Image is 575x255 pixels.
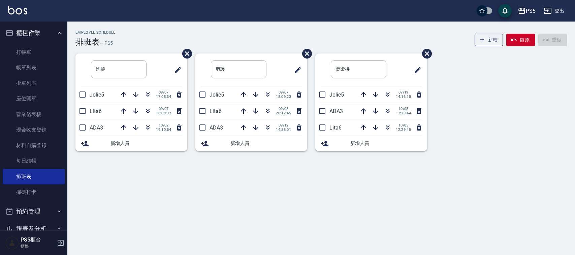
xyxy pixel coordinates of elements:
[210,92,224,98] span: Jolie5
[515,4,538,18] button: PS5
[3,107,65,122] a: 營業儀表板
[156,123,171,128] span: 10/02
[3,169,65,184] a: 排班表
[276,90,291,95] span: 09/07
[3,153,65,169] a: 每日結帳
[90,108,102,114] span: Lita6
[195,136,307,151] div: 新增人員
[498,4,512,17] button: save
[396,90,411,95] span: 07/19
[276,128,291,132] span: 14:58:01
[100,40,113,47] h6: — PS5
[90,92,104,98] span: Jolie5
[3,44,65,60] a: 打帳單
[475,34,503,46] button: 新增
[75,30,116,35] h2: Employee Schedule
[276,107,291,111] span: 09/08
[3,220,65,238] button: 報表及分析
[541,5,567,17] button: 登出
[3,24,65,42] button: 櫃檯作業
[297,44,313,64] span: 刪除班表
[396,128,411,132] span: 12:29:45
[315,136,427,151] div: 新增人員
[350,140,422,147] span: 新增人員
[3,122,65,138] a: 現金收支登錄
[156,90,171,95] span: 09/07
[3,138,65,153] a: 材料自購登錄
[91,60,147,78] input: 排版標題
[396,95,411,99] span: 14:16:18
[276,111,291,115] span: 20:12:45
[210,108,222,114] span: Lita6
[75,136,187,151] div: 新增人員
[5,236,19,250] img: Person
[3,75,65,91] a: 掛單列表
[210,124,223,131] span: ADA3
[506,34,535,46] button: 復原
[211,60,266,78] input: 排版標題
[156,95,171,99] span: 17:05:34
[170,62,182,78] span: 修改班表的標題
[21,236,55,243] h5: PS5櫃台
[156,111,171,115] span: 18:09:32
[3,203,65,220] button: 預約管理
[329,124,342,131] span: Lita6
[329,108,343,114] span: ADA3
[329,92,344,98] span: Jolie5
[75,37,100,47] h3: 排班表
[331,60,386,78] input: 排版標題
[3,60,65,75] a: 帳單列表
[3,91,65,106] a: 座位開單
[90,124,103,131] span: ADA3
[177,44,193,64] span: 刪除班表
[396,123,411,128] span: 10/05
[156,128,171,132] span: 19:10:54
[526,7,536,15] div: PS5
[396,111,411,115] span: 12:29:44
[276,95,291,99] span: 18:09:23
[21,243,55,249] p: 櫃檯
[8,6,27,14] img: Logo
[290,62,302,78] span: 修改班表的標題
[276,123,291,128] span: 09/12
[230,140,302,147] span: 新增人員
[110,140,182,147] span: 新增人員
[3,184,65,200] a: 掃碼打卡
[396,107,411,111] span: 10/05
[417,44,433,64] span: 刪除班表
[410,62,422,78] span: 修改班表的標題
[156,107,171,111] span: 09/07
